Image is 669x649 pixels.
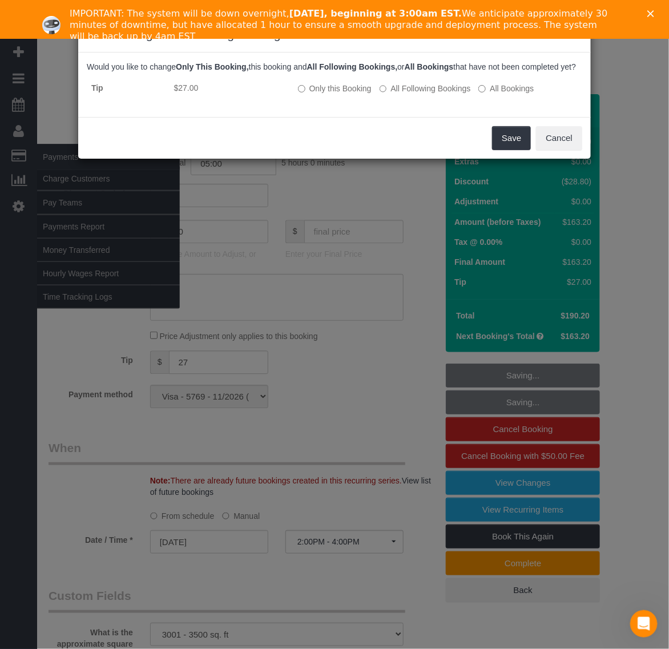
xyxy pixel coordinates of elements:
b: All Bookings [405,62,454,71]
b: Only This Booking, [176,62,249,71]
strong: Tip [91,83,103,92]
p: Would you like to change this booking and or that have not been completed yet? [87,61,582,72]
label: All other bookings in the series will remain the same. [298,83,372,94]
b: [DATE], beginning at 3:00am EST. [289,8,462,19]
input: All Bookings [478,85,486,92]
input: Only this Booking [298,85,305,92]
button: Save [492,126,531,150]
b: All Following Bookings, [307,62,398,71]
div: Close [647,10,659,17]
img: Profile image for Ellie [42,16,61,34]
label: This and all the bookings after it will be changed. [380,83,471,94]
input: All Following Bookings [380,85,387,92]
button: Cancel [536,126,582,150]
div: IMPORTANT: The system will be down overnight, We anticipate approximately 30 minutes of downtime,... [70,8,608,42]
label: All bookings that have not been completed yet will be changed. [478,83,534,94]
td: $27.00 [170,78,293,99]
iframe: Intercom live chat [630,610,658,638]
